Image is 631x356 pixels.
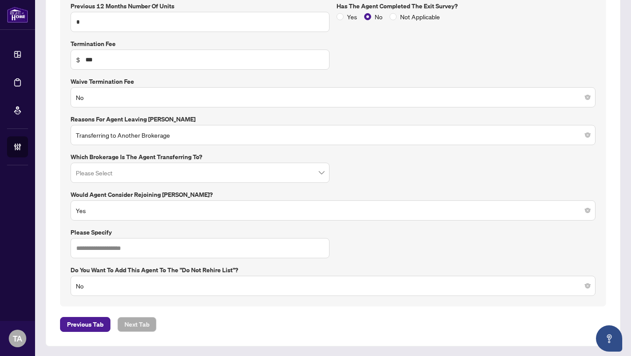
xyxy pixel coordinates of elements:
[76,127,590,143] span: Transferring to Another Brokerage
[60,317,110,332] button: Previous Tab
[337,1,596,11] label: Has the Agent completed the exit survey?
[585,132,590,138] span: close-circle
[71,265,596,275] label: Do you want to add this agent to the "Do Not Rehire List"?
[344,12,361,21] span: Yes
[71,77,596,86] label: Waive Termination Fee
[13,332,22,345] span: TA
[585,283,590,288] span: close-circle
[76,202,590,219] span: Yes
[76,89,590,106] span: No
[71,190,596,199] label: Would Agent Consider Rejoining [PERSON_NAME]?
[117,317,156,332] button: Next Tab
[71,228,330,237] label: Please specify
[76,278,590,294] span: No
[76,55,80,64] span: $
[67,317,103,331] span: Previous Tab
[585,208,590,213] span: close-circle
[71,114,596,124] label: Reasons for Agent Leaving [PERSON_NAME]
[596,325,622,352] button: Open asap
[71,39,330,49] label: Termination Fee
[71,1,330,11] label: Previous 12 Months number of units
[397,12,443,21] span: Not Applicable
[585,95,590,100] span: close-circle
[71,152,330,162] label: Which Brokerage is the Agent Transferring to?
[371,12,386,21] span: No
[7,7,28,23] img: logo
